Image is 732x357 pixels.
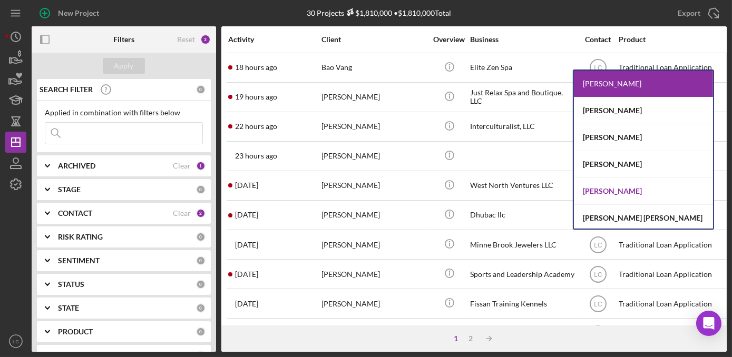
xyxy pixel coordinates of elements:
[619,231,724,259] div: Traditional Loan Application
[58,328,93,336] b: PRODUCT
[177,35,195,44] div: Reset
[321,290,427,318] div: [PERSON_NAME]
[321,35,427,44] div: Client
[58,233,103,241] b: RISK RATING
[619,319,724,347] div: Traditional Loan Application
[696,311,721,336] div: Open Intercom Messenger
[58,304,79,312] b: STATE
[235,270,258,279] time: 2025-09-18 14:10
[321,319,427,347] div: [PERSON_NAME]
[196,209,206,218] div: 2
[594,271,602,278] text: LC
[173,209,191,217] div: Clear
[470,172,575,200] div: West North Ventures LLC
[113,35,134,44] b: Filters
[58,185,81,194] b: STAGE
[619,260,724,288] div: Traditional Loan Application
[594,300,602,308] text: LC
[574,97,713,124] div: [PERSON_NAME]
[619,35,724,44] div: Product
[173,162,191,170] div: Clear
[40,85,93,94] b: SEARCH FILTER
[235,241,258,249] time: 2025-09-18 18:11
[470,290,575,318] div: Fissan Training Kennels
[321,260,427,288] div: [PERSON_NAME]
[58,162,95,170] b: ARCHIVED
[470,54,575,82] div: Elite Zen Spa
[321,113,427,141] div: [PERSON_NAME]
[574,205,713,232] div: [PERSON_NAME] [PERSON_NAME]
[235,93,277,101] time: 2025-09-22 21:22
[307,8,452,17] div: 30 Projects • $1,810,000 Total
[470,83,575,111] div: Just Relax Spa and Boutique, LLC
[667,3,727,24] button: Export
[58,280,84,289] b: STATUS
[58,3,99,24] div: New Project
[200,34,211,45] div: 3
[678,3,700,24] div: Export
[235,122,277,131] time: 2025-09-22 18:31
[58,209,92,217] b: CONTACT
[345,8,393,17] div: $1,810,000
[470,319,575,347] div: Effortless Excellence Content
[196,303,206,313] div: 0
[196,185,206,194] div: 0
[32,3,110,24] button: New Project
[235,63,277,72] time: 2025-09-22 22:39
[470,231,575,259] div: Minne Brook Jewelers LLC
[464,334,479,343] div: 2
[235,152,277,160] time: 2025-09-22 17:33
[196,280,206,289] div: 0
[470,260,575,288] div: Sports and Leadership Academy
[321,142,427,170] div: [PERSON_NAME]
[574,71,713,97] div: [PERSON_NAME]
[574,178,713,205] div: [PERSON_NAME]
[196,256,206,265] div: 0
[470,113,575,141] div: Interculturalist, LLC
[470,201,575,229] div: Dhubac llc
[321,83,427,111] div: [PERSON_NAME]
[58,256,100,265] b: SENTIMENT
[574,124,713,151] div: [PERSON_NAME]
[114,58,134,74] div: Apply
[594,241,602,249] text: LC
[196,85,206,94] div: 0
[449,334,464,343] div: 1
[13,339,19,344] text: LC
[196,327,206,336] div: 0
[196,161,206,171] div: 1
[578,35,618,44] div: Contact
[5,331,26,352] button: LC
[235,300,258,308] time: 2025-09-18 01:39
[45,108,203,117] div: Applied in combination with filters below
[619,290,724,318] div: Traditional Loan Application
[321,172,427,200] div: [PERSON_NAME]
[103,58,145,74] button: Apply
[196,232,206,242] div: 0
[470,35,575,44] div: Business
[321,231,427,259] div: [PERSON_NAME]
[235,211,258,219] time: 2025-09-19 07:05
[594,64,602,72] text: LC
[430,35,469,44] div: Overview
[228,35,320,44] div: Activity
[574,151,713,178] div: [PERSON_NAME]
[321,54,427,82] div: Bao Vang
[321,201,427,229] div: [PERSON_NAME]
[235,181,258,190] time: 2025-09-19 17:15
[619,54,724,82] div: Traditional Loan Application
